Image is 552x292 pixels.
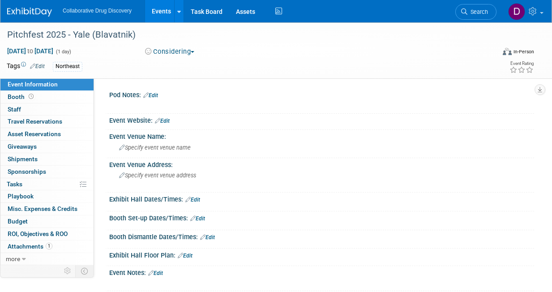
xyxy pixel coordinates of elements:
span: Booth [8,93,35,100]
a: Asset Reservations [0,128,94,140]
a: Sponsorships [0,166,94,178]
img: Daniel Castro [508,3,525,20]
span: Booth not reserved yet [27,93,35,100]
a: Edit [185,197,200,203]
img: Format-Inperson.png [503,48,512,55]
span: Search [467,9,488,15]
a: Budget [0,215,94,228]
img: ExhibitDay [7,8,52,17]
span: ROI, Objectives & ROO [8,230,68,237]
a: more [0,253,94,265]
span: Attachments [8,243,52,250]
a: Attachments1 [0,240,94,253]
div: Exhibit Hall Floor Plan: [109,249,534,260]
a: Booth [0,91,94,103]
a: Tasks [0,178,94,190]
span: Budget [8,218,28,225]
span: Collaborative Drug Discovery [63,8,132,14]
a: Edit [200,234,215,240]
span: to [26,47,34,55]
a: Edit [148,270,163,276]
div: Event Format [458,47,534,60]
span: Shipments [8,155,38,163]
span: Giveaways [8,143,37,150]
a: Edit [155,118,170,124]
div: Northeast [53,62,82,71]
a: Giveaways [0,141,94,153]
div: In-Person [513,48,534,55]
a: Event Information [0,78,94,90]
div: Booth Set-up Dates/Times: [109,211,534,223]
div: Event Website: [109,114,534,125]
div: Event Notes: [109,266,534,278]
span: Playbook [8,193,34,200]
span: more [6,255,20,262]
button: Considering [142,47,198,56]
div: Booth Dismantle Dates/Times: [109,230,534,242]
span: 1 [46,243,52,249]
a: Shipments [0,153,94,165]
a: Search [455,4,496,20]
div: Pitchfest 2025 - Yale (Blavatnik) [4,27,489,43]
td: Toggle Event Tabs [76,265,94,277]
span: Travel Reservations [8,118,62,125]
a: Misc. Expenses & Credits [0,203,94,215]
td: Tags [7,61,45,72]
span: Asset Reservations [8,130,61,137]
span: Misc. Expenses & Credits [8,205,77,212]
a: Playbook [0,190,94,202]
a: ROI, Objectives & ROO [0,228,94,240]
a: Travel Reservations [0,116,94,128]
span: Specify event venue name [119,144,191,151]
span: Sponsorships [8,168,46,175]
span: Staff [8,106,21,113]
div: Pod Notes: [109,88,534,100]
a: Edit [190,215,205,222]
a: Edit [30,63,45,69]
a: Edit [143,92,158,99]
div: Event Venue Address: [109,158,534,169]
div: Event Rating [509,61,534,66]
td: Personalize Event Tab Strip [60,265,76,277]
span: Specify event venue address [119,172,196,179]
a: Staff [0,103,94,116]
span: [DATE] [DATE] [7,47,54,55]
div: Exhibit Hall Dates/Times: [109,193,534,204]
span: (1 day) [55,49,71,55]
a: Edit [178,253,193,259]
div: Event Venue Name: [109,130,534,141]
span: Event Information [8,81,58,88]
span: Tasks [7,180,22,188]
